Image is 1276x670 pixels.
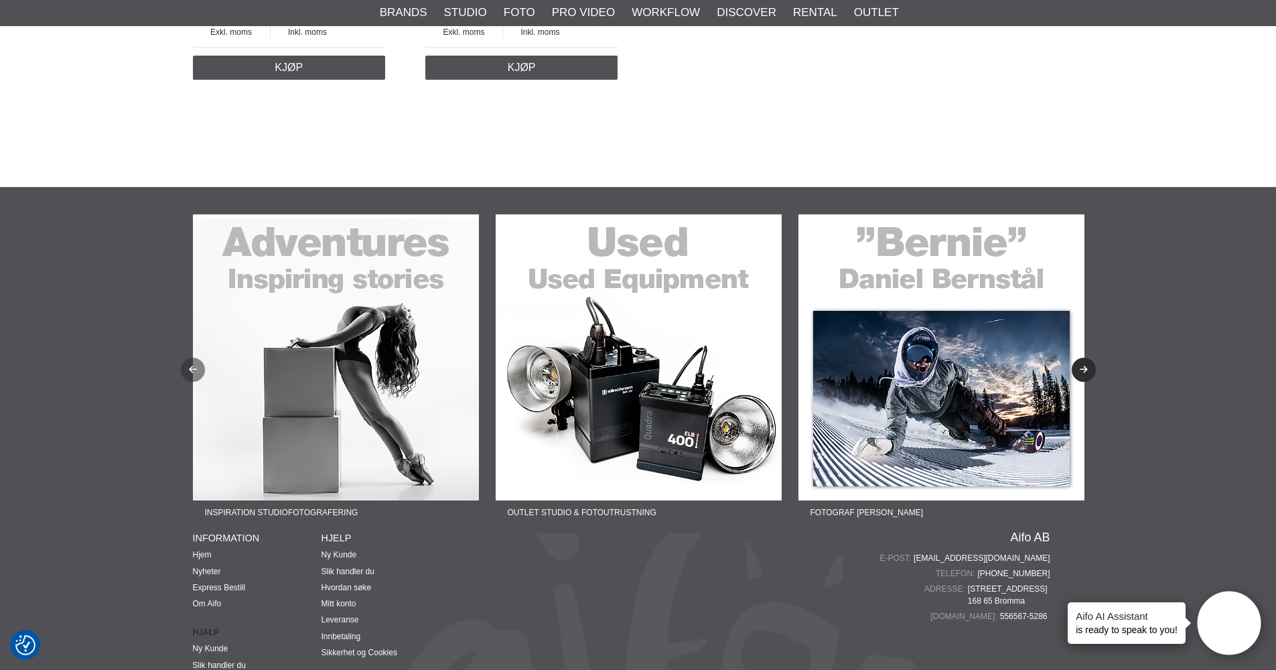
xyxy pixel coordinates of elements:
[914,552,1050,564] a: [EMAIL_ADDRESS][DOMAIN_NAME]
[1076,609,1178,623] h4: Aifo AI Assistant
[271,26,345,38] span: Inkl. moms
[977,567,1050,580] a: [PHONE_NUMBER]
[1068,602,1186,644] div: is ready to speak to you!
[936,567,978,580] span: Telefon:
[798,500,935,525] span: Fotograf [PERSON_NAME]
[322,550,357,559] a: Ny Kunde
[930,610,999,622] span: [DOMAIN_NAME]:
[193,531,322,545] h4: INFORMATION
[193,661,246,670] a: Slik handler du
[552,4,615,21] a: Pro Video
[968,583,1050,607] span: [STREET_ADDRESS] 168 65 Bromma
[322,615,359,624] a: Leveranse
[717,4,776,21] a: Discover
[193,599,222,608] a: Om Aifo
[322,599,356,608] a: Mitt konto
[425,26,502,38] span: Exkl. moms
[798,214,1084,525] a: Ad:22-04F banner-sidfot-bernie.jpgFotograf [PERSON_NAME]
[193,550,212,559] a: Hjem
[504,4,535,21] a: Foto
[193,214,479,525] a: Ad:22-02F banner-sidfot-adventures.jpgInspiration Studiofotografering
[496,500,668,525] span: Outlet Studio & Fotoutrustning
[924,583,968,595] span: Adresse:
[193,56,386,80] a: Kjøp
[425,56,618,80] a: Kjøp
[380,4,427,21] a: Brands
[793,4,837,21] a: Rental
[1010,531,1050,543] a: Aifo AB
[322,567,374,576] a: Slik handler du
[496,214,782,525] a: Ad:22-03F banner-sidfot-used.jpgOutlet Studio & Fotoutrustning
[322,531,450,545] h4: HJELP
[193,583,246,592] a: Express Bestill
[798,214,1084,500] img: Ad:22-04F banner-sidfot-bernie.jpg
[193,644,228,653] a: Ny Kunde
[1072,358,1096,382] button: Next
[181,358,205,382] button: Previous
[496,214,782,500] img: Ad:22-03F banner-sidfot-used.jpg
[15,635,36,655] img: Revisit consent button
[15,633,36,657] button: Samtykkepreferanser
[193,567,221,576] a: Nyheter
[193,26,270,38] span: Exkl. moms
[444,4,487,21] a: Studio
[854,4,899,21] a: Outlet
[322,583,372,592] a: Hvordan søke
[193,214,479,500] img: Ad:22-02F banner-sidfot-adventures.jpg
[503,26,577,38] span: Inkl. moms
[193,500,370,525] span: Inspiration Studiofotografering
[322,648,397,657] a: Sikkerhet og Cookies
[322,632,361,641] a: Innbetaling
[879,552,914,564] span: E-post:
[1000,610,1050,622] span: 556567-5286
[193,626,322,639] strong: Hjälp
[632,4,700,21] a: Workflow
